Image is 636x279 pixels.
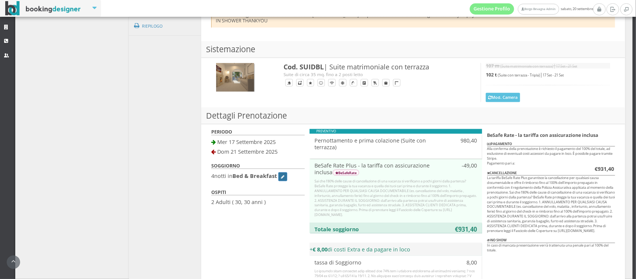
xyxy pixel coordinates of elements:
h3: | Suite matrimoniale con terrazza [284,63,465,71]
small: 17 Set - 21 Set [556,64,577,69]
span: Dom 21 Settembre 2025 [217,148,278,155]
div: BeSafeRate [333,170,360,176]
h4: BeSafe Rate Plus - la tariffa con assicurazione inclusa [315,162,434,176]
div: Sai che l’80% delle cause di cancellazione di una vacanza si verificano a pochi giorni dalla part... [315,179,477,217]
b: € [455,225,459,233]
b: CANCELLAZIONE [487,170,517,175]
h4: notti in [211,172,305,181]
small: 17 Set - 21 Set [542,73,564,78]
h3: Dettagli Prenotazione [201,107,625,124]
h5: | [486,63,610,69]
b: 931,40 [459,225,477,233]
h4: Pernottamento e prima colazione (Suite con terrazza) [315,137,434,150]
h4: 8,00 [444,259,477,266]
small: (Suite matrimoniale con terrazza) [500,64,553,69]
b: PERIODO [211,129,232,135]
span: sabato, 20 settembre [470,3,593,15]
b: 107 m [486,63,499,69]
h4: + di costi Extra e da pagare in loco [310,246,482,253]
b: Totale soggiorno [315,226,359,233]
button: Mod. Camera [486,93,520,102]
h4: -49,00 [444,162,477,169]
a: Gestione Profilo [470,3,515,15]
b: NO SHOW [487,238,507,242]
h4: 980,40 [444,137,477,144]
b: Cod. SUIDBL [284,62,324,71]
div: tassa di Soggiorno [315,259,434,266]
img: f20ae228f30d11ed9cfc06601aadd25e.jpg [216,63,254,92]
div: Alla conferma della prenotazione è richiesto il pagamento del 100% del totale, ad esclusione di e... [482,129,620,260]
span: 4 [211,173,214,180]
b: PAGAMENTO [487,141,512,146]
b: € [595,165,614,172]
h4: 2 Adulti ( 30, 30 anni ) [211,199,305,205]
div: Suite di circa 35 mq. fino a 2 posti letto [284,71,465,78]
a: Riepilogo [129,16,201,36]
b: OSPITI [211,189,226,195]
a: Borgo Bevagna Admin [518,4,559,15]
img: BookingDesigner.com [5,1,81,16]
b: Bed & Breakfast [232,173,277,180]
b: SOGGIORNO [211,163,240,169]
h5: | [486,72,610,78]
b: 102 t [486,72,497,78]
div: PREVENTIVO [310,129,482,134]
b: BeSafe Rate - la tariffa con assicurazione inclusa [487,132,599,138]
h3: Sistemazione [201,41,625,58]
li: I am a travel agent with Cadence Virtuoso in [GEOGRAPHIC_DATA] CA please advise if there is an ag... [211,9,615,28]
b: € 8,00 [313,246,328,253]
span: Mer 17 Settembre 2025 [217,138,276,145]
span: 931,40 [598,165,614,172]
small: (Suite con terrazza - Tripla) [498,73,540,78]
